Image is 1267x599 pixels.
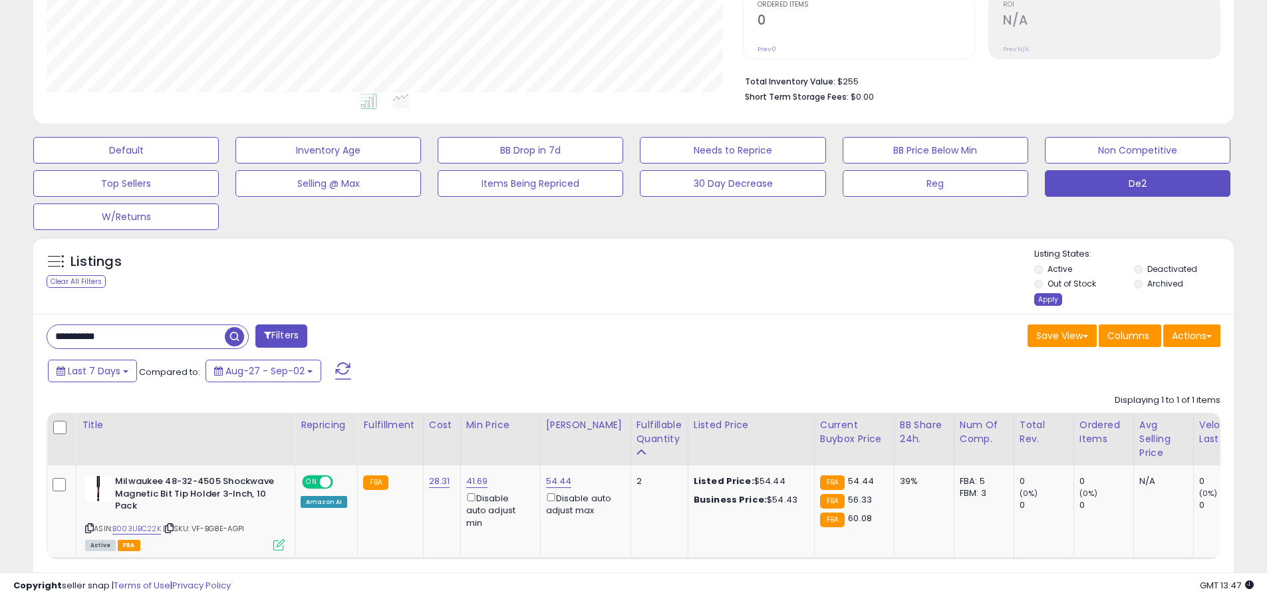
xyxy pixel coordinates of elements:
[1003,45,1029,53] small: Prev: N/A
[820,418,889,446] div: Current Buybox Price
[694,418,809,432] div: Listed Price
[1139,475,1183,487] div: N/A
[848,512,872,525] span: 60.08
[225,364,305,378] span: Aug-27 - Sep-02
[438,137,623,164] button: BB Drop in 7d
[70,253,122,271] h5: Listings
[1115,394,1220,407] div: Displaying 1 to 1 of 1 items
[636,418,682,446] div: Fulfillable Quantity
[1003,13,1220,31] h2: N/A
[438,170,623,197] button: Items Being Repriced
[301,418,352,432] div: Repricing
[331,477,352,488] span: OFF
[172,579,231,592] a: Privacy Policy
[1079,488,1098,499] small: (0%)
[960,418,1008,446] div: Num of Comp.
[1199,488,1218,499] small: (0%)
[1048,278,1096,289] label: Out of Stock
[255,324,307,348] button: Filters
[758,45,776,53] small: Prev: 0
[363,418,417,432] div: Fulfillment
[848,475,874,487] span: 54.44
[163,523,244,534] span: | SKU: VF-BG8E-AGPI
[694,475,804,487] div: $54.44
[820,475,845,490] small: FBA
[114,579,170,592] a: Terms of Use
[1048,263,1072,275] label: Active
[1079,418,1128,446] div: Ordered Items
[303,477,320,488] span: ON
[13,579,62,592] strong: Copyright
[1139,418,1188,460] div: Avg Selling Price
[758,13,974,31] h2: 0
[745,91,849,102] b: Short Term Storage Fees:
[1079,499,1133,511] div: 0
[1079,475,1133,487] div: 0
[843,170,1028,197] button: Reg
[112,523,161,535] a: B003UBC22K
[1199,475,1253,487] div: 0
[694,493,767,506] b: Business Price:
[546,475,572,488] a: 54.44
[301,496,347,508] div: Amazon AI
[1020,488,1038,499] small: (0%)
[466,475,488,488] a: 41.69
[33,170,219,197] button: Top Sellers
[235,170,421,197] button: Selling @ Max
[1107,329,1149,342] span: Columns
[1147,278,1183,289] label: Archived
[960,487,1004,499] div: FBM: 3
[820,494,845,509] small: FBA
[1163,324,1220,347] button: Actions
[1020,418,1068,446] div: Total Rev.
[363,475,388,490] small: FBA
[1020,499,1073,511] div: 0
[820,513,845,527] small: FBA
[85,475,112,502] img: 21DonytNGDL._SL40_.jpg
[848,493,872,506] span: 56.33
[118,540,140,551] span: FBA
[1003,1,1220,9] span: ROI
[758,1,974,9] span: Ordered Items
[636,475,678,487] div: 2
[960,475,1004,487] div: FBA: 5
[13,580,231,592] div: seller snap | |
[206,360,321,382] button: Aug-27 - Sep-02
[1147,263,1197,275] label: Deactivated
[47,275,106,288] div: Clear All Filters
[1028,324,1097,347] button: Save View
[1199,418,1248,446] div: Velocity Last 30d
[33,203,219,230] button: W/Returns
[48,360,137,382] button: Last 7 Days
[68,364,120,378] span: Last 7 Days
[1045,137,1230,164] button: Non Competitive
[429,475,450,488] a: 28.31
[85,475,285,549] div: ASIN:
[85,540,116,551] span: All listings currently available for purchase on Amazon
[235,137,421,164] button: Inventory Age
[429,418,455,432] div: Cost
[851,90,874,103] span: $0.00
[1034,248,1234,261] p: Listing States:
[1199,499,1253,511] div: 0
[745,72,1210,88] li: $255
[694,475,754,487] b: Listed Price:
[900,475,944,487] div: 39%
[900,418,948,446] div: BB Share 24h.
[466,418,535,432] div: Min Price
[546,418,625,432] div: [PERSON_NAME]
[1099,324,1161,347] button: Columns
[1020,475,1073,487] div: 0
[1200,579,1254,592] span: 2025-09-10 13:47 GMT
[82,418,289,432] div: Title
[115,475,277,516] b: Milwaukee 48-32-4505 Shockwave Magnetic Bit Tip Holder 3-Inch, 10 Pack
[1045,170,1230,197] button: De2
[745,76,835,87] b: Total Inventory Value:
[694,494,804,506] div: $54.43
[640,170,825,197] button: 30 Day Decrease
[843,137,1028,164] button: BB Price Below Min
[466,491,530,529] div: Disable auto adjust min
[1034,293,1062,306] div: Apply
[546,491,621,517] div: Disable auto adjust max
[33,137,219,164] button: Default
